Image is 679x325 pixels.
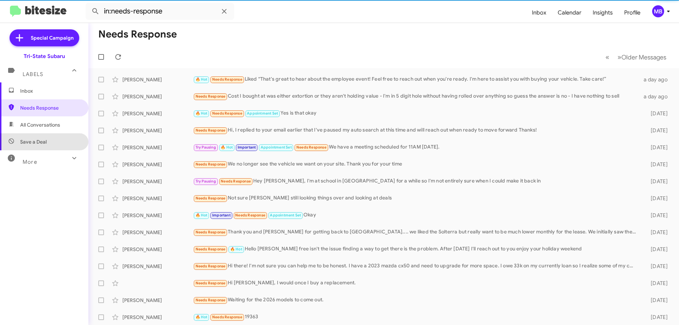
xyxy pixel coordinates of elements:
[605,53,609,62] span: «
[621,53,666,61] span: Older Messages
[196,179,216,184] span: Try Pausing
[122,297,193,304] div: [PERSON_NAME]
[193,92,639,100] div: Cost I bought at was either extortion or they aren't holding value - I'm in 5 digit hole without ...
[122,178,193,185] div: [PERSON_NAME]
[613,50,671,64] button: Next
[193,296,639,304] div: Waiting for the 2026 models to come out.
[196,77,208,82] span: 🔥 Hot
[619,2,646,23] a: Profile
[221,179,251,184] span: Needs Response
[639,195,673,202] div: [DATE]
[639,280,673,287] div: [DATE]
[20,121,60,128] span: All Conversations
[122,212,193,219] div: [PERSON_NAME]
[20,104,80,111] span: Needs Response
[639,144,673,151] div: [DATE]
[196,264,226,268] span: Needs Response
[122,195,193,202] div: [PERSON_NAME]
[196,94,226,99] span: Needs Response
[196,213,208,217] span: 🔥 Hot
[20,138,47,145] span: Save a Deal
[639,161,673,168] div: [DATE]
[193,109,639,117] div: Yes is that okay
[193,143,639,151] div: We have a meeting scheduled for 11AM [DATE].
[639,246,673,253] div: [DATE]
[646,5,671,17] button: MB
[196,111,208,116] span: 🔥 Hot
[122,76,193,83] div: [PERSON_NAME]
[122,314,193,321] div: [PERSON_NAME]
[193,75,639,83] div: Liked “That's great to hear about the employee event! Feel free to reach out when you're ready. I...
[196,281,226,285] span: Needs Response
[270,213,301,217] span: Appointment Set
[193,211,639,219] div: Okay
[261,145,292,150] span: Appointment Set
[193,160,639,168] div: We no longer see the vehicle we want on your site. Thank you for your time
[601,50,614,64] button: Previous
[212,213,231,217] span: Important
[196,196,226,201] span: Needs Response
[639,314,673,321] div: [DATE]
[122,144,193,151] div: [PERSON_NAME]
[196,162,226,167] span: Needs Response
[20,87,80,94] span: Inbox
[24,53,65,60] div: Tri-State Subaru
[122,229,193,236] div: [PERSON_NAME]
[552,2,587,23] a: Calendar
[296,145,326,150] span: Needs Response
[196,230,226,234] span: Needs Response
[98,29,177,40] h1: Needs Response
[652,5,664,17] div: MB
[193,313,639,321] div: 19363
[212,315,242,319] span: Needs Response
[639,127,673,134] div: [DATE]
[122,93,193,100] div: [PERSON_NAME]
[602,50,671,64] nav: Page navigation example
[193,262,639,270] div: Hi there! I'm not sure you can help me to be honest. I have a 2023 mazda cx50 and need to upgrade...
[639,263,673,270] div: [DATE]
[230,247,242,251] span: 🔥 Hot
[639,229,673,236] div: [DATE]
[122,110,193,117] div: [PERSON_NAME]
[23,71,43,77] span: Labels
[193,245,639,253] div: Hello [PERSON_NAME] free isn't the issue finding a way to get there is the problem. After [DATE] ...
[196,315,208,319] span: 🔥 Hot
[122,127,193,134] div: [PERSON_NAME]
[639,178,673,185] div: [DATE]
[526,2,552,23] a: Inbox
[10,29,79,46] a: Special Campaign
[639,297,673,304] div: [DATE]
[639,76,673,83] div: a day ago
[235,213,265,217] span: Needs Response
[221,145,233,150] span: 🔥 Hot
[122,263,193,270] div: [PERSON_NAME]
[247,111,278,116] span: Appointment Set
[193,279,639,287] div: Hi [PERSON_NAME], I would once I buy a replacement.
[193,126,639,134] div: Hi, I replied to your email earlier that I've paused my auto search at this time and will reach o...
[122,246,193,253] div: [PERSON_NAME]
[238,145,256,150] span: Important
[196,247,226,251] span: Needs Response
[122,161,193,168] div: [PERSON_NAME]
[587,2,619,23] a: Insights
[23,159,37,165] span: More
[617,53,621,62] span: »
[639,110,673,117] div: [DATE]
[193,177,639,185] div: Hey [PERSON_NAME], I'm at school in [GEOGRAPHIC_DATA] for a while so I'm not entirely sure when I...
[196,145,216,150] span: Try Pausing
[31,34,74,41] span: Special Campaign
[639,93,673,100] div: a day ago
[86,3,234,20] input: Search
[193,228,639,236] div: Thank you and [PERSON_NAME] for getting back to [GEOGRAPHIC_DATA].... we liked the Solterra but r...
[193,194,639,202] div: Not sure [PERSON_NAME] still looking things over and looking at deals
[196,298,226,302] span: Needs Response
[196,128,226,133] span: Needs Response
[639,212,673,219] div: [DATE]
[212,111,242,116] span: Needs Response
[212,77,242,82] span: Needs Response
